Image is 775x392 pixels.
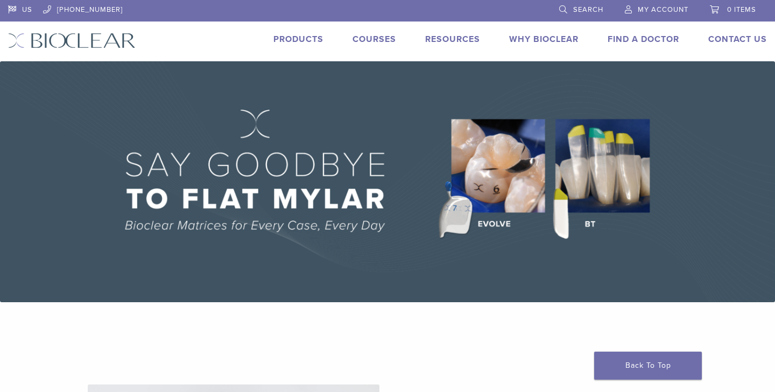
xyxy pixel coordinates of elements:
[509,34,579,45] a: Why Bioclear
[708,34,767,45] a: Contact Us
[573,5,603,14] span: Search
[608,34,679,45] a: Find A Doctor
[638,5,688,14] span: My Account
[273,34,323,45] a: Products
[353,34,396,45] a: Courses
[727,5,756,14] span: 0 items
[425,34,480,45] a: Resources
[594,352,702,380] a: Back To Top
[8,33,136,48] img: Bioclear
